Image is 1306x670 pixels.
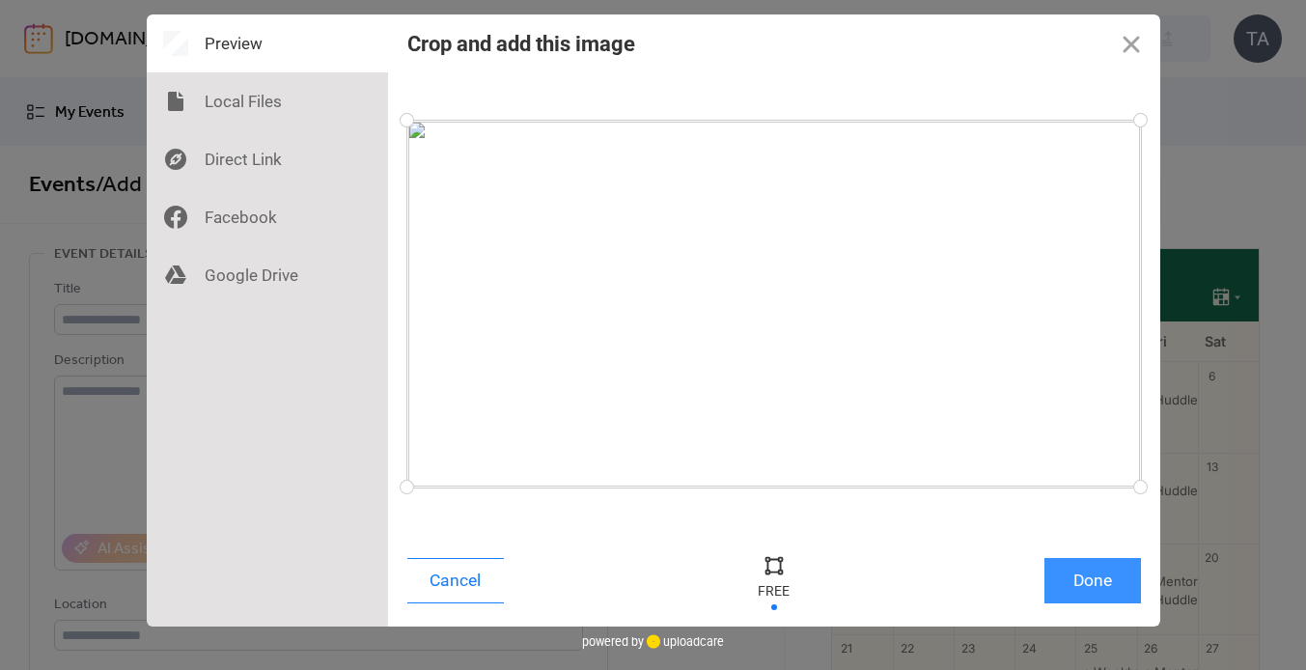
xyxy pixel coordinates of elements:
[644,634,724,649] a: uploadcare
[147,130,388,188] div: Direct Link
[407,32,635,56] div: Crop and add this image
[147,72,388,130] div: Local Files
[1102,14,1160,72] button: Close
[407,558,504,603] button: Cancel
[582,627,724,656] div: powered by
[1044,558,1141,603] button: Done
[147,188,388,246] div: Facebook
[147,14,388,72] div: Preview
[147,246,388,304] div: Google Drive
